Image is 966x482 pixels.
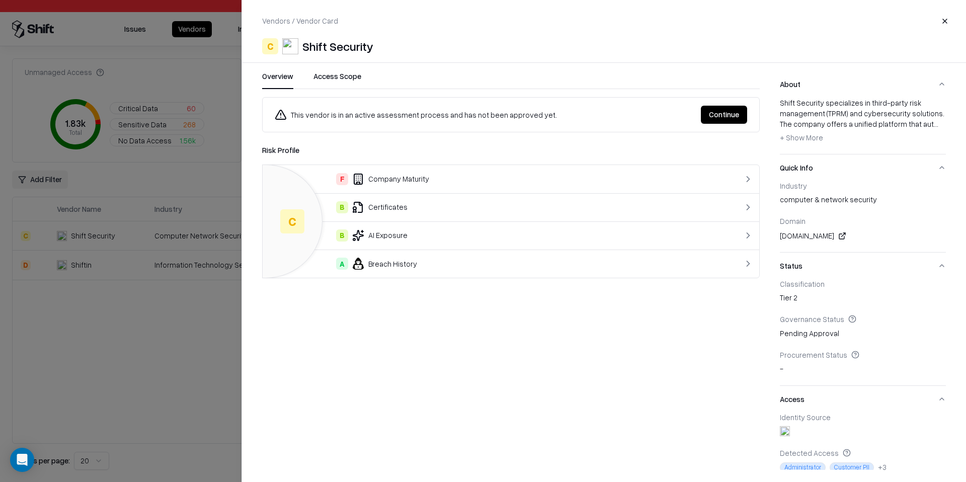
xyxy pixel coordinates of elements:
[780,98,946,145] div: Shift Security specializes in third-party risk management (TPRM) and cybersecurity solutions. The...
[780,181,946,252] div: Quick Info
[780,328,946,342] div: Pending Approval
[275,109,693,121] div: This vendor is in an active assessment process and has not been approved yet.
[780,279,946,385] div: Status
[780,426,790,436] img: entra.microsoft.com
[780,462,826,472] span: Administrator
[271,229,695,242] div: AI Exposure
[262,71,293,89] button: Overview
[780,386,946,413] button: Access
[336,258,348,270] div: A
[302,38,373,54] div: Shift Security
[336,229,348,242] div: B
[271,201,695,213] div: Certificates
[282,38,298,54] img: Shift Security
[780,292,946,306] div: Tier 2
[336,173,348,185] div: F
[780,130,823,146] button: + Show More
[878,462,887,472] button: +3
[262,144,760,156] div: Risk Profile
[780,216,946,225] div: Domain
[780,253,946,279] button: Status
[878,462,887,472] div: + 3
[780,194,946,208] div: computer & network security
[830,462,874,472] span: Customer PII
[780,363,946,377] div: -
[313,71,361,89] button: Access Scope
[934,119,938,128] span: ...
[271,173,695,185] div: Company Maturity
[280,209,304,233] div: C
[780,154,946,181] button: Quick Info
[780,181,946,190] div: Industry
[780,314,946,324] div: Governance Status
[701,106,747,124] button: Continue
[780,133,823,142] span: + Show More
[262,16,338,26] p: Vendors / Vendor Card
[780,350,946,359] div: Procurement Status
[780,279,946,288] div: Classification
[780,71,946,98] button: About
[780,448,946,457] div: Detected Access
[271,258,695,270] div: Breach History
[780,413,946,422] div: Identity Source
[262,38,278,54] div: C
[780,230,946,242] div: [DOMAIN_NAME]
[780,98,946,153] div: About
[336,201,348,213] div: B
